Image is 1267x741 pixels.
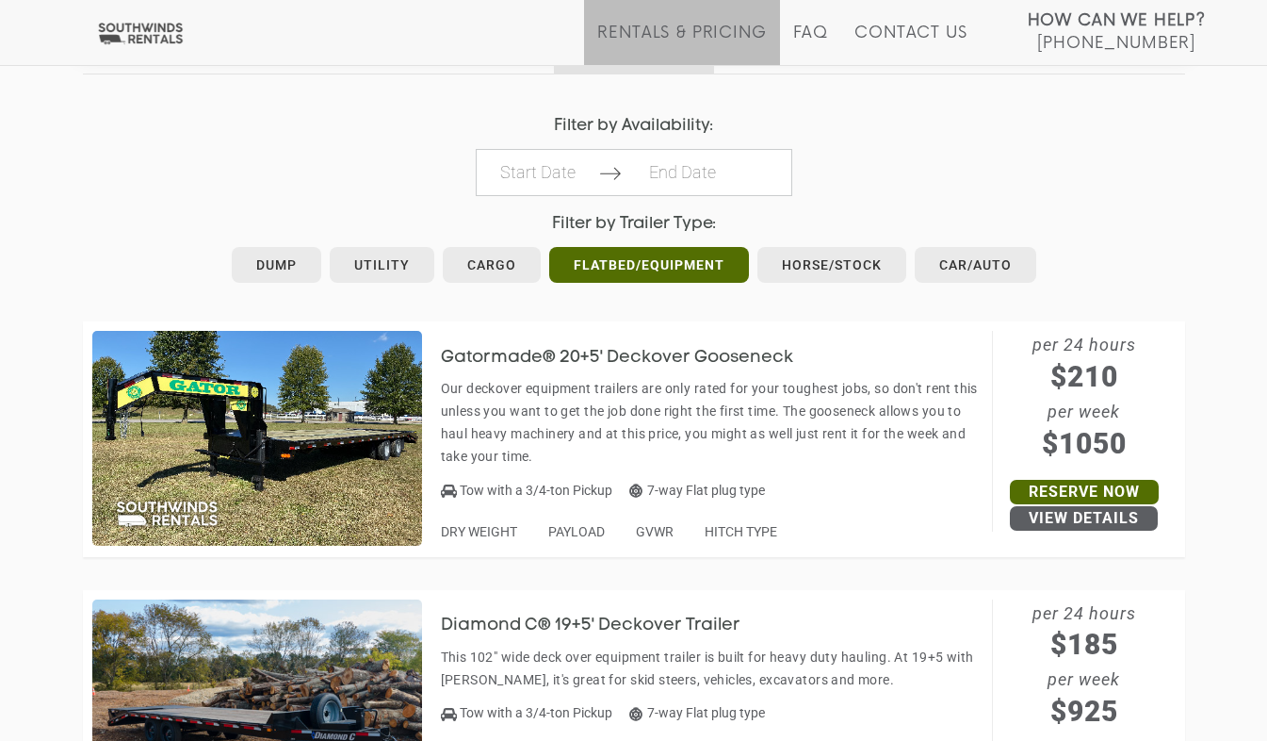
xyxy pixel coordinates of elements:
[629,483,765,498] span: 7-way Flat plug type
[629,705,765,720] span: 7-way Flat plug type
[441,646,983,691] p: This 102" wide deck over equipment trailer is built for heavy duty hauling. At 19+5 with [PERSON_...
[443,247,541,283] a: Cargo
[636,524,674,539] span: GVWR
[1037,34,1195,53] span: [PHONE_NUMBER]
[1010,480,1159,504] a: Reserve Now
[460,483,612,498] span: Tow with a 3/4-ton Pickup
[330,247,434,283] a: Utility
[793,24,829,65] a: FAQ
[441,617,769,633] a: Diamond C® 19+5' Deckover Trailer
[993,690,1176,733] span: $925
[757,247,906,283] a: Horse/Stock
[993,422,1176,465] span: $1050
[1010,506,1158,531] a: View Details
[441,377,983,468] p: Our deckover equipment trailers are only rated for your toughest jobs, so don't rent this unless ...
[993,331,1176,465] span: per 24 hours per week
[83,215,1185,233] h4: Filter by Trailer Type:
[83,117,1185,135] h4: Filter by Availability:
[94,22,187,45] img: Southwinds Rentals Logo
[441,349,821,364] a: Gatormade® 20+5' Deckover Gooseneck
[993,600,1176,733] span: per 24 hours per week
[1028,9,1206,51] a: How Can We Help? [PHONE_NUMBER]
[597,24,766,65] a: Rentals & Pricing
[993,355,1176,398] span: $210
[705,524,777,539] span: HITCH TYPE
[1028,11,1206,30] strong: How Can We Help?
[460,705,612,720] span: Tow with a 3/4-ton Pickup
[549,247,749,283] a: Flatbed/Equipment
[92,331,422,546] img: SW012 - Gatormade 20+5' Deckover Gooseneck
[232,247,321,283] a: Dump
[548,524,605,539] span: PAYLOAD
[441,524,517,539] span: DRY WEIGHT
[441,349,821,368] h3: Gatormade® 20+5' Deckover Gooseneck
[854,24,966,65] a: Contact Us
[915,247,1036,283] a: Car/Auto
[993,623,1176,666] span: $185
[441,617,769,635] h3: Diamond C® 19+5' Deckover Trailer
